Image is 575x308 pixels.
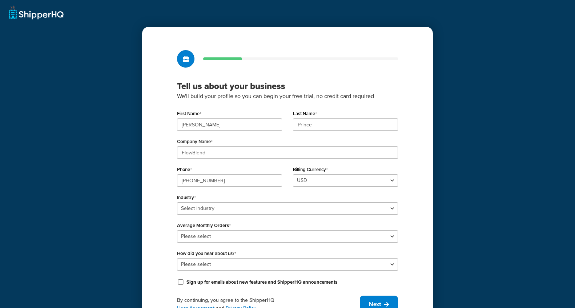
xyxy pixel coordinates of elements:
[177,251,236,256] label: How did you hear about us?
[186,279,337,285] label: Sign up for emails about new features and ShipperHQ announcements
[177,195,196,200] label: Industry
[293,111,317,117] label: Last Name
[177,223,231,228] label: Average Monthly Orders
[177,81,398,92] h3: Tell us about your business
[177,111,201,117] label: First Name
[177,139,213,145] label: Company Name
[293,167,328,173] label: Billing Currency
[177,92,398,101] p: We'll build your profile so you can begin your free trial, no credit card required
[177,167,192,173] label: Phone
